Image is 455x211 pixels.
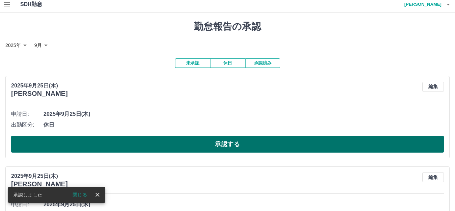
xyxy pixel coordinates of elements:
div: 2025年 [5,41,29,50]
button: 承認する [11,136,444,153]
button: 休日 [210,58,245,68]
span: 申請日: [11,201,44,209]
p: 2025年9月25日(木) [11,172,68,180]
span: 申請日: [11,110,44,118]
span: 休日 [44,121,444,129]
button: close [92,190,103,200]
h1: 勤怠報告の承認 [5,21,450,32]
button: 承認済み [245,58,280,68]
span: 2025年9月25日(木) [44,110,444,118]
button: 編集 [422,172,444,182]
div: 9月 [34,41,50,50]
span: 2025年9月25日(木) [44,201,444,209]
button: 閉じる [67,190,92,200]
button: 未承認 [175,58,210,68]
div: 承認しました [13,189,42,201]
p: 2025年9月25日(木) [11,82,68,90]
span: 出勤区分: [11,121,44,129]
h3: [PERSON_NAME] [11,180,68,188]
button: 編集 [422,82,444,92]
h3: [PERSON_NAME] [11,90,68,98]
